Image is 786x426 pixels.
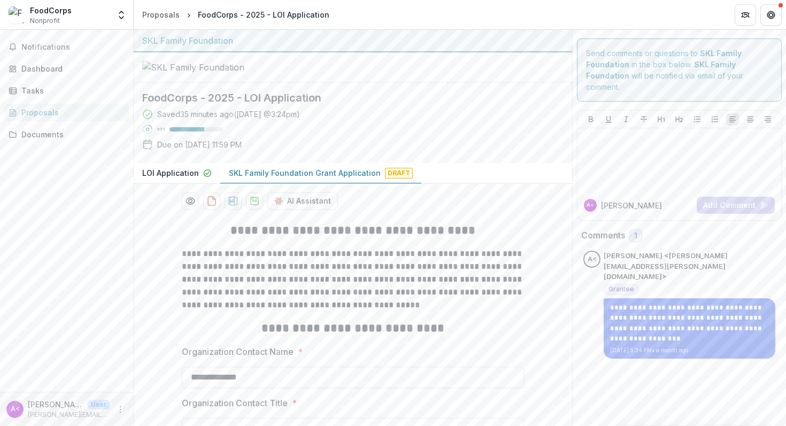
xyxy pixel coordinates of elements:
[157,139,242,150] p: Due on [DATE] 11:59 PM
[11,406,20,413] div: Amisha Harding <amisha.harding@foodcorps.org>
[30,5,72,16] div: FoodCorps
[744,113,757,126] button: Align Center
[157,126,165,133] p: 65 %
[157,109,300,120] div: Saved 35 minutes ago ( [DATE] @ 3:24pm )
[142,167,199,179] p: LOI Application
[584,113,597,126] button: Bold
[21,43,125,52] span: Notifications
[655,113,668,126] button: Heading 1
[30,16,60,26] span: Nonprofit
[142,61,249,74] img: SKL Family Foundation
[601,200,662,211] p: [PERSON_NAME]
[203,192,220,210] button: download-proposal
[637,113,650,126] button: Strike
[610,346,769,354] p: [DATE] 5:34 PM • a month ago
[697,197,775,214] button: Add Comment
[602,113,615,126] button: Underline
[4,38,129,56] button: Notifications
[604,251,775,282] p: [PERSON_NAME] <[PERSON_NAME][EMAIL_ADDRESS][PERSON_NAME][DOMAIN_NAME]>
[4,82,129,99] a: Tasks
[21,107,120,118] div: Proposals
[4,60,129,78] a: Dashboard
[138,7,334,22] nav: breadcrumb
[608,285,634,293] span: Grantee
[138,7,184,22] a: Proposals
[581,230,625,241] h2: Comments
[620,113,633,126] button: Italicize
[182,192,199,210] button: Preview 1c4fd00b-31cb-4b21-b8f7-0471c0d81e17-1.pdf
[587,203,594,208] div: Amisha Harding <amisha.harding@foodcorps.org>
[588,256,597,263] div: Amisha Harding <amisha.harding@foodcorps.org>
[634,231,637,241] span: 1
[4,126,129,143] a: Documents
[21,63,120,74] div: Dashboard
[21,85,120,96] div: Tasks
[708,113,721,126] button: Ordered List
[760,4,782,26] button: Get Help
[182,397,288,409] p: Organization Contact Title
[142,9,180,20] div: Proposals
[4,104,129,121] a: Proposals
[735,4,756,26] button: Partners
[198,9,329,20] div: FoodCorps - 2025 - LOI Application
[225,192,242,210] button: download-proposal
[114,4,129,26] button: Open entity switcher
[88,400,110,409] p: User
[577,38,782,102] div: Send comments or questions to in the box below. will be notified via email of your comment.
[142,34,564,47] div: SKL Family Foundation
[21,129,120,140] div: Documents
[726,113,739,126] button: Align Left
[673,113,685,126] button: Heading 2
[28,399,83,410] p: [PERSON_NAME] <[PERSON_NAME][EMAIL_ADDRESS][PERSON_NAME][DOMAIN_NAME]>
[267,192,338,210] button: AI Assistant
[28,410,110,420] p: [PERSON_NAME][EMAIL_ADDRESS][PERSON_NAME][DOMAIN_NAME]
[691,113,704,126] button: Bullet List
[142,91,546,104] h2: FoodCorps - 2025 - LOI Application
[114,403,127,416] button: More
[182,345,294,358] p: Organization Contact Name
[246,192,263,210] button: download-proposal
[761,113,774,126] button: Align Right
[9,6,26,24] img: FoodCorps
[229,167,381,179] p: SKL Family Foundation Grant Application
[385,168,413,179] span: Draft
